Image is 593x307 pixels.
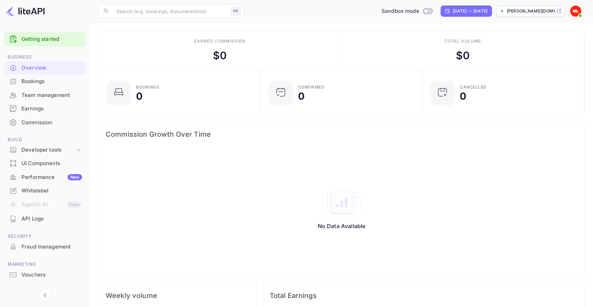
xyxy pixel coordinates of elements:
[507,8,555,14] p: [PERSON_NAME][DOMAIN_NAME]...
[4,32,86,46] div: Getting started
[456,48,470,63] div: $ 0
[4,89,86,101] a: Team management
[39,289,51,301] button: Collapse navigation
[4,184,86,197] a: Whitelabel
[4,184,86,198] div: Whitelabel
[4,89,86,102] div: Team management
[21,105,82,113] div: Earnings
[21,146,75,154] div: Developer tools
[4,171,86,184] div: PerformanceNew
[4,212,86,225] a: API Logs
[4,212,86,226] div: API Logs
[68,174,82,180] div: New
[213,48,227,63] div: $ 0
[4,102,86,115] a: Earnings
[4,75,86,88] a: Bookings
[6,6,45,17] img: LiteAPI logo
[106,290,250,301] span: Weekly volume
[298,91,305,101] div: 0
[441,6,492,17] div: Click to change the date range period
[21,35,82,43] a: Getting started
[298,85,325,89] div: Confirmed
[460,85,487,89] div: CANCELLED
[381,7,419,15] span: Sandbox mode
[4,116,86,129] a: Commission
[4,61,86,75] div: Overview
[4,268,86,281] a: Vouchers
[21,243,82,251] div: Fraud management
[4,240,86,253] a: Fraud management
[21,173,82,181] div: Performance
[106,129,577,140] span: Commission Growth Over Time
[4,261,86,268] span: Marketing
[21,119,82,127] div: Commission
[4,53,86,61] span: Business
[270,290,577,301] span: Total Earnings
[21,160,82,168] div: UI Components
[4,240,86,254] div: Fraud management
[231,7,241,16] div: ⌘K
[194,38,245,44] div: Earned commission
[453,8,487,14] div: [DATE] — [DATE]
[4,233,86,240] span: Security
[21,271,82,279] div: Vouchers
[4,157,86,170] a: UI Components
[460,91,466,101] div: 0
[4,102,86,116] div: Earnings
[21,187,82,195] div: Whitelabel
[570,6,581,17] img: Mohamed Lemin
[136,91,143,101] div: 0
[112,4,228,18] input: Search (e.g. bookings, documentation)
[444,38,481,44] div: Total volume
[21,78,82,85] div: Bookings
[21,64,82,72] div: Overview
[4,144,86,156] div: Developer tools
[21,91,82,99] div: Team management
[21,215,82,223] div: API Logs
[4,61,86,74] a: Overview
[4,136,86,144] span: Build
[379,7,435,15] div: Switch to Production mode
[321,188,362,217] img: empty-state-table2.svg
[318,223,366,229] p: No Data Available
[4,171,86,183] a: PerformanceNew
[136,85,159,89] div: Bookings
[4,268,86,282] div: Vouchers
